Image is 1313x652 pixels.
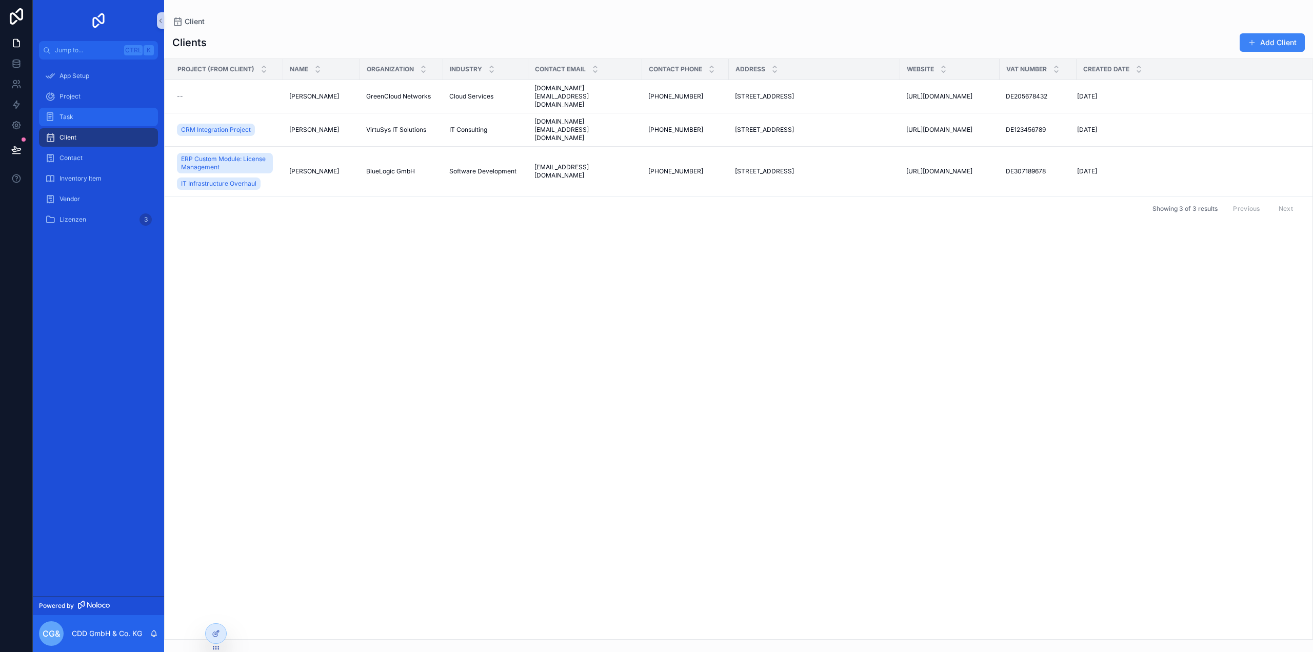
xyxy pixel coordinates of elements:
[735,92,894,101] a: [STREET_ADDRESS]
[177,122,277,138] a: CRM Integration Project
[535,65,586,73] span: Contact Email
[906,167,993,175] a: [URL][DOMAIN_NAME]
[366,126,426,134] span: VirtuSys IT Solutions
[39,169,158,188] a: Inventory Item
[33,60,164,242] div: scrollable content
[59,215,86,224] span: Lizenzen
[289,92,354,101] a: [PERSON_NAME]
[449,126,522,134] a: IT Consulting
[181,126,251,134] span: CRM Integration Project
[185,16,205,27] span: Client
[906,92,972,101] span: [URL][DOMAIN_NAME]
[59,72,89,80] span: App Setup
[177,151,277,192] a: ERP Custom Module: License ManagementIT Infrastructure Overhaul
[39,67,158,85] a: App Setup
[1240,33,1305,52] button: Add Client
[43,627,60,640] span: CG&
[735,167,894,175] a: [STREET_ADDRESS]
[906,126,993,134] a: [URL][DOMAIN_NAME]
[1152,205,1218,213] span: Showing 3 of 3 results
[172,35,207,50] h1: Clients
[1077,167,1097,175] span: [DATE]
[648,92,723,101] a: [PHONE_NUMBER]
[735,167,794,175] span: [STREET_ADDRESS]
[59,154,83,162] span: Contact
[59,113,73,121] span: Task
[124,45,143,55] span: Ctrl
[181,155,269,171] span: ERP Custom Module: License Management
[177,65,254,73] span: Project (from Client)
[172,16,205,27] a: Client
[1006,126,1046,134] span: DE123456789
[534,84,636,109] a: [DOMAIN_NAME][EMAIL_ADDRESS][DOMAIN_NAME]
[449,126,487,134] span: IT Consulting
[648,126,703,134] span: [PHONE_NUMBER]
[906,126,972,134] span: [URL][DOMAIN_NAME]
[59,92,81,101] span: Project
[906,92,993,101] a: [URL][DOMAIN_NAME]
[907,65,934,73] span: Website
[39,149,158,167] a: Contact
[177,177,261,190] a: IT Infrastructure Overhaul
[59,195,80,203] span: Vendor
[1077,126,1299,134] a: [DATE]
[1006,167,1070,175] a: DE307189678
[39,210,158,229] a: Lizenzen3
[366,126,437,134] a: VirtuSys IT Solutions
[1077,126,1097,134] span: [DATE]
[367,65,414,73] span: Organization
[177,124,255,136] a: CRM Integration Project
[449,167,522,175] a: Software Development
[735,126,894,134] a: [STREET_ADDRESS]
[59,133,76,142] span: Client
[145,46,153,54] span: K
[181,180,256,188] span: IT Infrastructure Overhaul
[177,153,273,173] a: ERP Custom Module: License Management
[289,126,339,134] span: [PERSON_NAME]
[1006,126,1070,134] a: DE123456789
[39,602,74,610] span: Powered by
[59,174,102,183] span: Inventory Item
[33,596,164,615] a: Powered by
[648,126,723,134] a: [PHONE_NUMBER]
[648,167,703,175] span: [PHONE_NUMBER]
[140,213,152,226] div: 3
[735,65,765,73] span: Address
[366,167,415,175] span: BlueLogic GmbH
[289,167,354,175] a: [PERSON_NAME]
[534,163,636,180] a: [EMAIL_ADDRESS][DOMAIN_NAME]
[449,92,522,101] a: Cloud Services
[1006,92,1070,101] a: DE205678432
[289,167,339,175] span: [PERSON_NAME]
[534,117,636,142] a: [DOMAIN_NAME][EMAIL_ADDRESS][DOMAIN_NAME]
[39,41,158,60] button: Jump to...CtrlK
[289,126,354,134] a: [PERSON_NAME]
[366,92,431,101] span: GreenCloud Networks
[39,190,158,208] a: Vendor
[649,65,702,73] span: Contact Phone
[39,87,158,106] a: Project
[449,92,493,101] span: Cloud Services
[1083,65,1129,73] span: Created Date
[39,108,158,126] a: Task
[648,167,723,175] a: [PHONE_NUMBER]
[449,167,516,175] span: Software Development
[648,92,703,101] span: [PHONE_NUMBER]
[289,92,339,101] span: [PERSON_NAME]
[1006,167,1046,175] span: DE307189678
[39,128,158,147] a: Client
[906,167,972,175] span: [URL][DOMAIN_NAME]
[735,92,794,101] span: [STREET_ADDRESS]
[72,628,142,639] p: CDD GmbH & Co. KG
[1077,92,1097,101] span: [DATE]
[1077,92,1299,101] a: [DATE]
[735,126,794,134] span: [STREET_ADDRESS]
[55,46,120,54] span: Jump to...
[366,167,437,175] a: BlueLogic GmbH
[366,92,437,101] a: GreenCloud Networks
[90,12,107,29] img: App logo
